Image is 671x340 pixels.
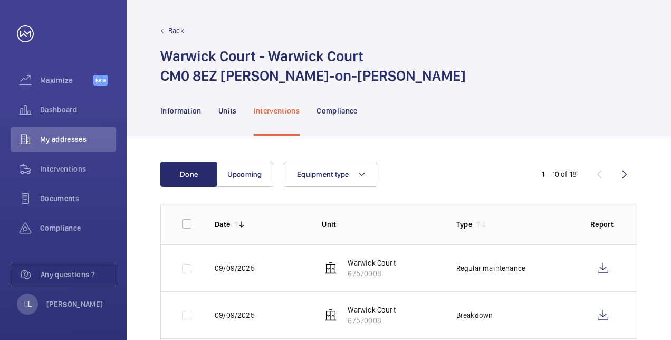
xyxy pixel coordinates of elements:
[40,223,116,233] span: Compliance
[590,219,616,230] p: Report
[215,219,230,230] p: Date
[317,106,358,116] p: Compliance
[216,162,273,187] button: Upcoming
[542,169,577,180] div: 1 – 10 of 18
[322,219,439,230] p: Unit
[168,25,184,36] p: Back
[93,75,108,86] span: Beta
[348,268,395,279] p: 67570008
[40,105,116,115] span: Dashboard
[297,170,349,178] span: Equipment type
[324,309,337,322] img: elevator.svg
[215,263,255,273] p: 09/09/2025
[40,193,116,204] span: Documents
[456,263,525,273] p: Regular maintenance
[160,46,466,86] h1: Warwick Court - Warwick Court CM0 8EZ [PERSON_NAME]-on-[PERSON_NAME]
[160,106,202,116] p: Information
[40,164,116,174] span: Interventions
[324,262,337,275] img: elevator.svg
[46,299,103,309] p: [PERSON_NAME]
[41,269,116,280] span: Any questions ?
[160,162,217,187] button: Done
[348,258,395,268] p: Warwick Court
[348,305,395,315] p: Warwick Court
[218,106,237,116] p: Units
[456,219,472,230] p: Type
[456,310,493,320] p: Breakdown
[23,299,32,309] p: HL
[215,310,255,320] p: 09/09/2025
[40,134,116,145] span: My addresses
[40,75,93,86] span: Maximize
[254,106,300,116] p: Interventions
[348,315,395,326] p: 67570008
[284,162,377,187] button: Equipment type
